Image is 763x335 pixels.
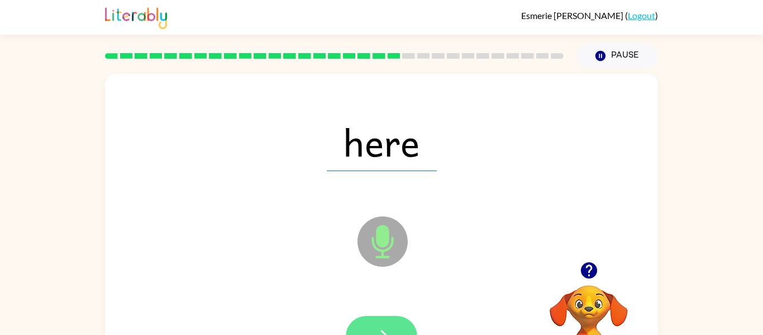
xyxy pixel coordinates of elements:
a: Logout [628,10,655,21]
div: ( ) [521,10,658,21]
img: Literably [105,4,167,29]
button: Pause [577,43,658,69]
span: here [327,113,437,171]
span: Esmerie [PERSON_NAME] [521,10,625,21]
